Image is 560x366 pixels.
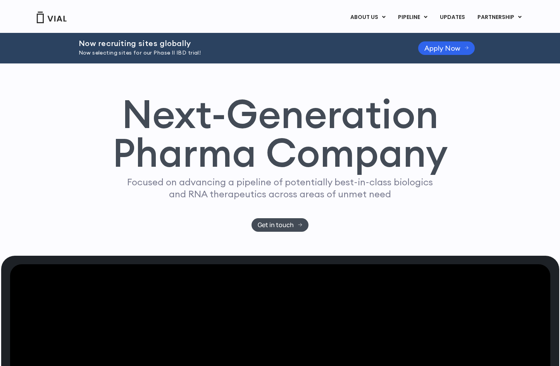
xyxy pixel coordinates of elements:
[392,11,433,24] a: PIPELINEMenu Toggle
[124,176,436,200] p: Focused on advancing a pipeline of potentially best-in-class biologics and RNA therapeutics acros...
[471,11,528,24] a: PARTNERSHIPMenu Toggle
[344,11,391,24] a: ABOUT USMenu Toggle
[424,45,460,51] span: Apply Now
[79,39,399,48] h2: Now recruiting sites globally
[418,41,475,55] a: Apply Now
[79,49,399,57] p: Now selecting sites for our Phase II IBD trial!
[36,12,67,23] img: Vial Logo
[434,11,471,24] a: UPDATES
[112,94,448,173] h1: Next-Generation Pharma Company
[258,222,294,228] span: Get in touch
[252,218,308,232] a: Get in touch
